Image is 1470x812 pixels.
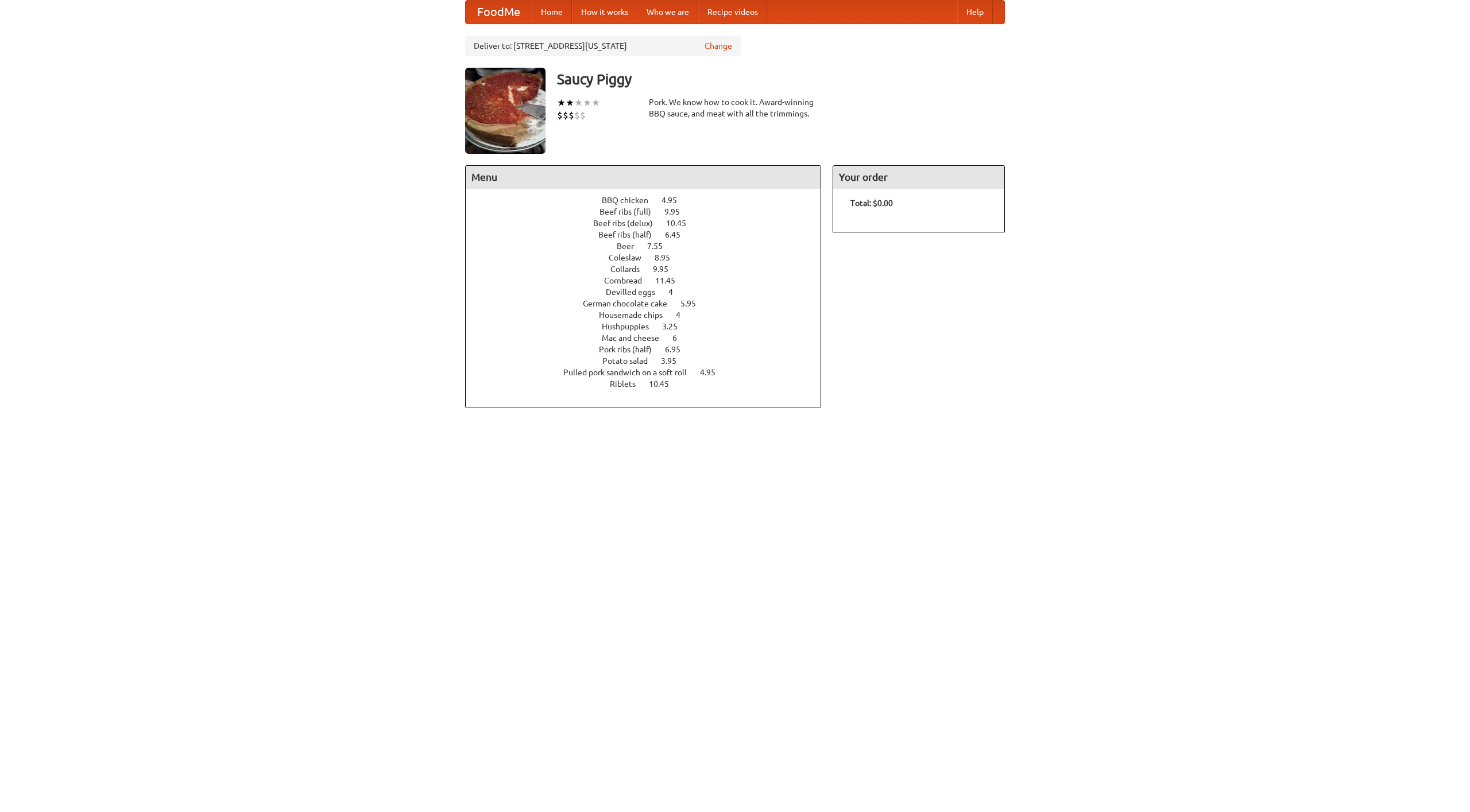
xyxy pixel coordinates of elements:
h4: Your order [833,166,1004,189]
a: Coleslaw 8.95 [609,253,691,262]
div: Deliver to: [STREET_ADDRESS][US_STATE] [465,36,741,56]
span: 9.95 [664,207,691,216]
span: Riblets [610,379,647,388]
li: ★ [574,96,583,109]
li: $ [580,109,586,122]
li: ★ [591,96,600,109]
a: Beef ribs (half) 6.45 [598,230,702,239]
b: Total: $0.00 [850,199,893,208]
li: $ [557,109,563,122]
img: angular.jpg [465,68,546,154]
span: 4 [668,287,684,297]
span: 3.95 [661,356,688,366]
span: Housemade chips [599,310,674,320]
span: 4 [676,310,692,320]
span: 7.55 [647,242,674,251]
a: Change [705,40,732,52]
a: Pulled pork sandwich on a soft roll 4.95 [563,368,737,377]
a: Recipe videos [698,1,767,24]
li: $ [574,109,580,122]
h3: Saucy Piggy [557,68,1005,91]
div: Pork. We know how to cook it. Award-winning BBQ sauce, and meat with all the trimmings. [649,96,821,119]
span: 6.95 [665,345,692,354]
a: Home [532,1,572,24]
a: Riblets 10.45 [610,379,690,388]
a: Hushpuppies 3.25 [602,322,699,331]
li: $ [568,109,574,122]
span: 3.25 [662,322,689,331]
span: 6 [672,333,688,343]
span: 8.95 [655,253,682,262]
a: Mac and cheese 6 [602,333,698,343]
span: 4.95 [661,196,688,205]
span: 10.45 [649,379,680,388]
h4: Menu [466,166,821,189]
span: 9.95 [653,265,680,274]
a: Who we are [637,1,698,24]
li: $ [563,109,568,122]
span: German chocolate cake [583,299,679,308]
a: Devilled eggs 4 [606,287,694,297]
span: Beef ribs (delux) [593,219,664,228]
span: 11.45 [655,276,687,285]
a: German chocolate cake 5.95 [583,299,717,308]
a: Pork ribs (half) 6.95 [599,345,702,354]
span: 10.45 [666,219,698,228]
a: Beef ribs (delux) 10.45 [593,219,707,228]
span: Devilled eggs [606,287,667,297]
span: Cornbread [604,276,653,285]
a: BBQ chicken 4.95 [602,196,698,205]
span: Potato salad [602,356,659,366]
a: How it works [572,1,637,24]
a: Housemade chips 4 [599,310,702,320]
span: Beef ribs (half) [598,230,663,239]
li: ★ [557,96,566,109]
li: ★ [566,96,574,109]
li: ★ [583,96,591,109]
span: BBQ chicken [602,196,660,205]
a: Cornbread 11.45 [604,276,697,285]
span: Coleslaw [609,253,653,262]
span: Hushpuppies [602,322,660,331]
span: 6.45 [665,230,692,239]
a: Beer 7.55 [617,242,684,251]
span: Mac and cheese [602,333,671,343]
a: Collards 9.95 [610,265,690,274]
a: Beef ribs (full) 9.95 [599,207,701,216]
span: Pulled pork sandwich on a soft roll [563,368,698,377]
a: FoodMe [466,1,532,24]
span: 5.95 [680,299,707,308]
span: Pork ribs (half) [599,345,663,354]
span: 4.95 [700,368,727,377]
span: Collards [610,265,651,274]
span: Beef ribs (full) [599,207,663,216]
a: Potato salad 3.95 [602,356,698,366]
span: Beer [617,242,645,251]
a: Help [957,1,993,24]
